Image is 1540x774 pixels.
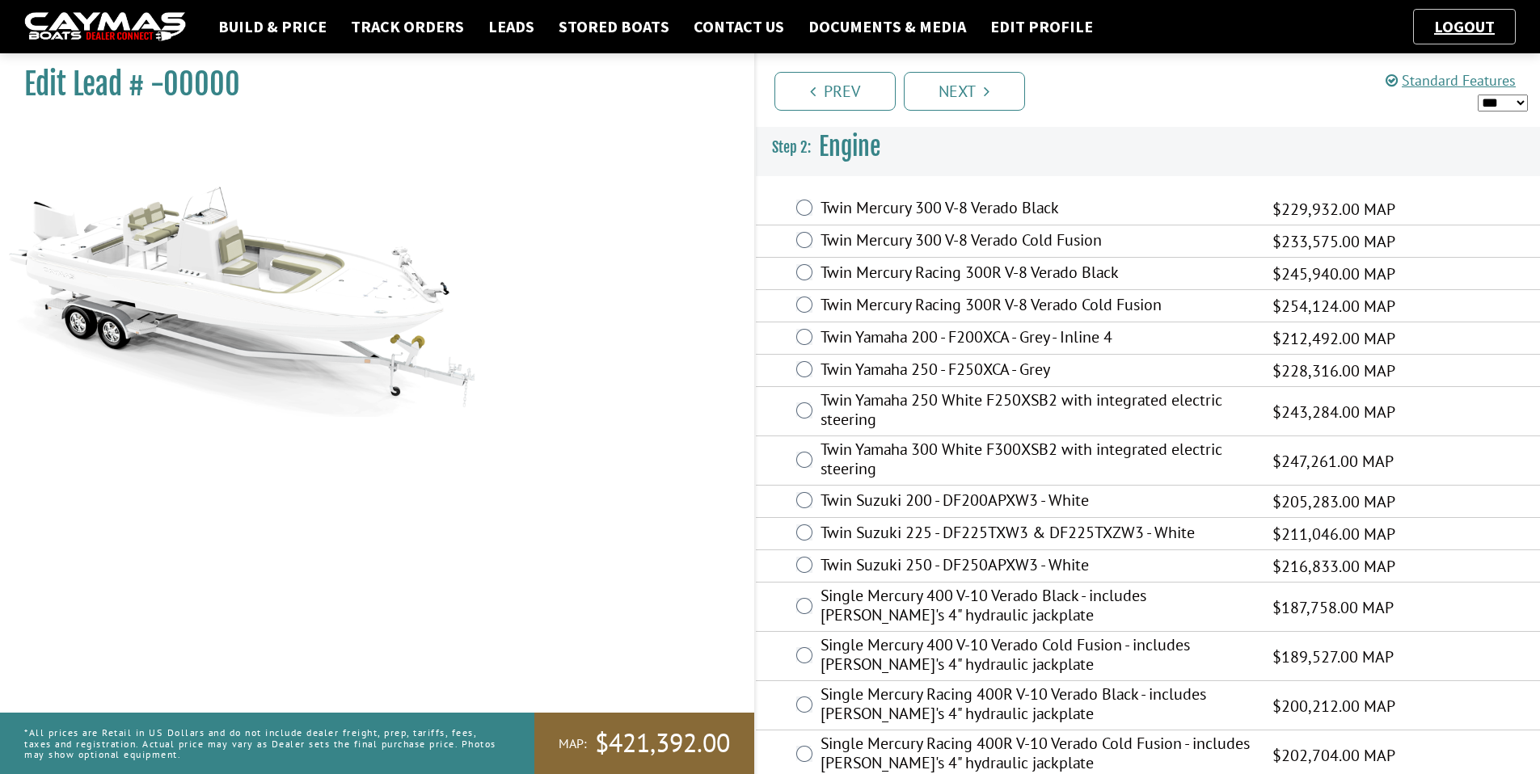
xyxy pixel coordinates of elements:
[821,390,1252,433] label: Twin Yamaha 250 White F250XSB2 with integrated electric steering
[1272,743,1395,768] span: $202,704.00 MAP
[24,66,714,103] h1: Edit Lead # -00000
[24,12,186,42] img: caymas-dealer-connect-2ed40d3bc7270c1d8d7ffb4b79bf05adc795679939227970def78ec6f6c03838.gif
[480,16,542,37] a: Leads
[821,440,1252,482] label: Twin Yamaha 300 White F300XSB2 with integrated electric steering
[821,684,1252,727] label: Single Mercury Racing 400R V-10 Verado Black - includes [PERSON_NAME]'s 4" hydraulic jackplate
[1272,197,1395,221] span: $229,932.00 MAP
[1272,326,1395,351] span: $212,492.00 MAP
[343,16,472,37] a: Track Orders
[982,16,1101,37] a: Edit Profile
[800,16,974,37] a: Documents & Media
[774,72,896,111] a: Prev
[821,327,1252,351] label: Twin Yamaha 200 - F200XCA - Grey - Inline 4
[821,295,1252,318] label: Twin Mercury Racing 300R V-8 Verado Cold Fusion
[821,586,1252,629] label: Single Mercury 400 V-10 Verado Black - includes [PERSON_NAME]'s 4" hydraulic jackplate
[551,16,677,37] a: Stored Boats
[1272,229,1395,254] span: $233,575.00 MAP
[904,72,1025,111] a: Next
[821,490,1252,514] label: Twin Suzuki 200 - DF200APXW3 - White
[595,726,730,760] span: $421,392.00
[821,555,1252,578] label: Twin Suzuki 250 - DF250APXW3 - White
[1386,71,1516,90] a: Standard Features
[1272,400,1395,424] span: $243,284.00 MAP
[686,16,792,37] a: Contact Us
[1272,294,1395,318] span: $254,124.00 MAP
[24,719,498,768] p: *All prices are Retail in US Dollars and do not include dealer freight, prep, tariffs, fees, taxe...
[1272,694,1395,718] span: $200,212.00 MAP
[821,263,1252,286] label: Twin Mercury Racing 300R V-8 Verado Black
[559,735,587,752] span: MAP:
[1272,262,1395,286] span: $245,940.00 MAP
[210,16,335,37] a: Build & Price
[1426,16,1503,36] a: Logout
[1272,359,1395,383] span: $228,316.00 MAP
[821,360,1252,383] label: Twin Yamaha 250 - F250XCA - Grey
[534,713,754,774] a: MAP:$421,392.00
[821,230,1252,254] label: Twin Mercury 300 V-8 Verado Cold Fusion
[1272,554,1395,578] span: $216,833.00 MAP
[1272,449,1394,473] span: $247,261.00 MAP
[1272,595,1394,620] span: $187,758.00 MAP
[821,523,1252,546] label: Twin Suzuki 225 - DF225TXW3 & DF225TXZW3 - White
[1272,490,1395,514] span: $205,283.00 MAP
[1272,522,1395,546] span: $211,046.00 MAP
[821,198,1252,221] label: Twin Mercury 300 V-8 Verado Black
[1272,645,1394,669] span: $189,527.00 MAP
[821,635,1252,678] label: Single Mercury 400 V-10 Verado Cold Fusion - includes [PERSON_NAME]'s 4" hydraulic jackplate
